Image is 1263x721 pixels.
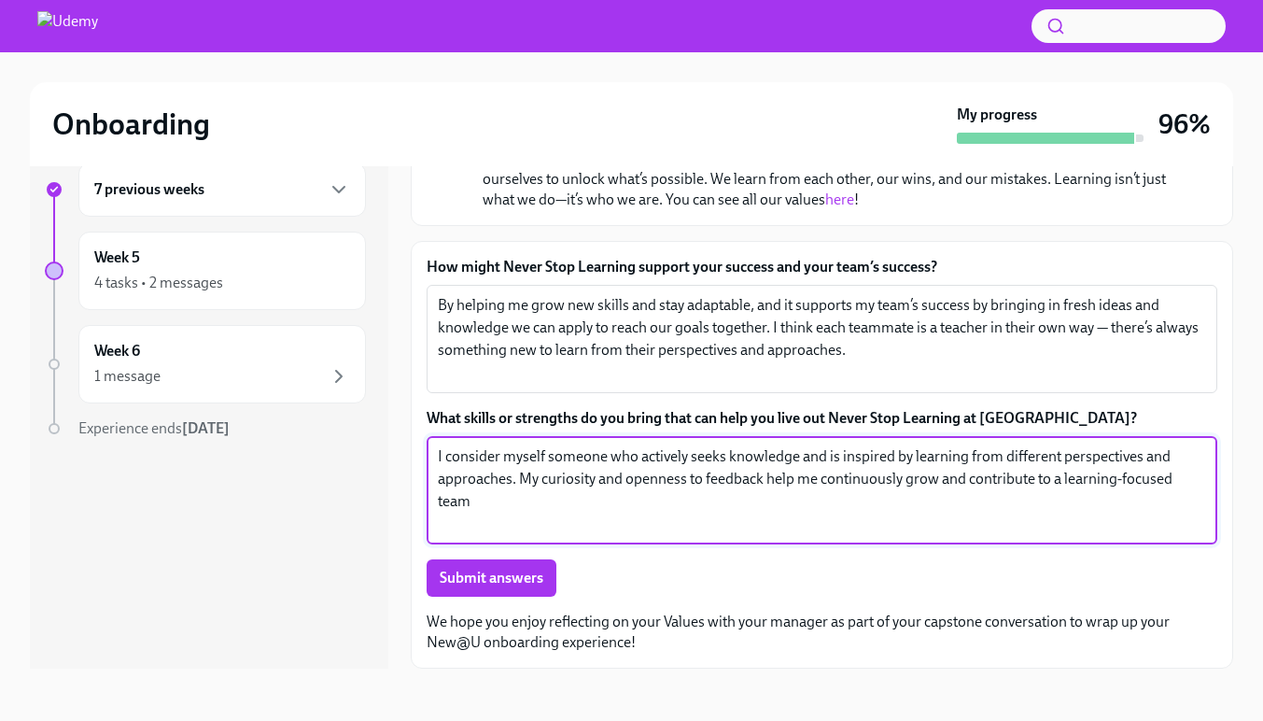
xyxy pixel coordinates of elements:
strong: [DATE] [182,419,230,437]
p: This week’s FINAL reflection focuses on —We’re driven by curiosity, always pushing ourselves to u... [483,148,1187,210]
textarea: By helping me grow new skills and stay adaptable, and it supports my team’s success by bringing i... [438,294,1206,384]
a: Week 54 tasks • 2 messages [45,232,366,310]
div: 1 message [94,366,161,387]
h2: Onboarding [52,106,210,143]
strong: My progress [957,105,1037,125]
div: 7 previous weeks [78,163,366,217]
textarea: I consider myself someone who actively seeks knowledge and is inspired by learning from different... [438,445,1206,535]
img: Udemy [37,11,98,41]
p: We hope you enjoy reflecting on your Values with your manager as part of your capstone conversati... [427,612,1217,653]
a: Week 61 message [45,325,366,403]
span: Experience ends [78,419,230,437]
h6: Week 6 [94,341,140,361]
label: How might Never Stop Learning support your success and your team’s success? [427,257,1217,277]
button: Submit answers [427,559,556,597]
h6: 7 previous weeks [94,179,204,200]
h6: Week 5 [94,247,140,268]
span: Submit answers [440,569,543,587]
div: 4 tasks • 2 messages [94,273,223,293]
h3: 96% [1158,107,1211,141]
label: What skills or strengths do you bring that can help you live out Never Stop Learning at [GEOGRAPH... [427,408,1217,429]
a: here [825,191,854,208]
